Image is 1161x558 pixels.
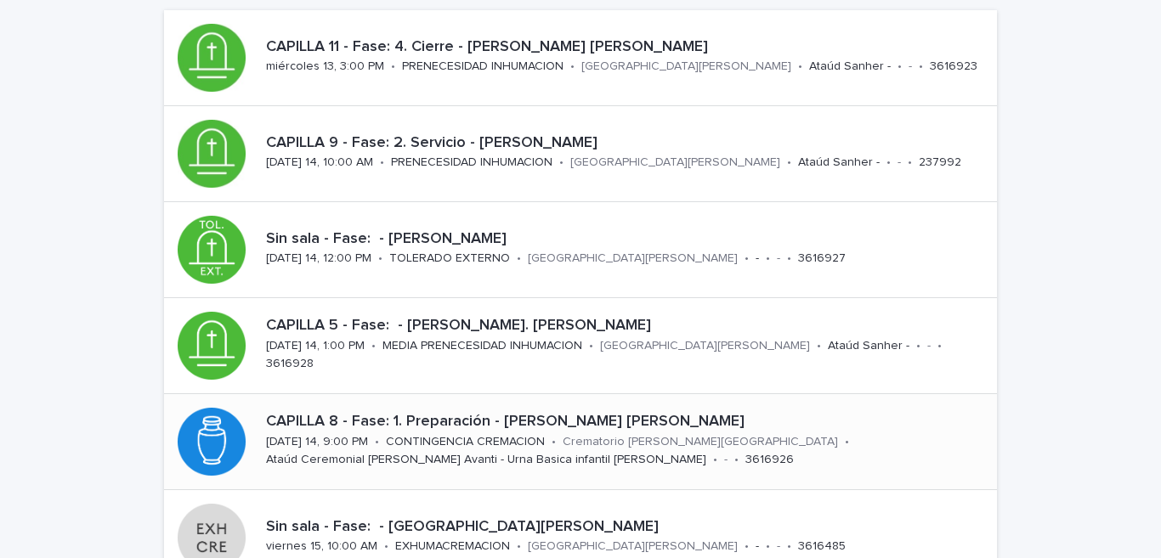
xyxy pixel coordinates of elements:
p: - [777,539,780,554]
p: - [756,539,759,554]
p: • [371,339,376,353]
p: [DATE] 14, 10:00 AM [266,155,373,170]
a: CAPILLA 11 - Fase: 4. Cierre - [PERSON_NAME] [PERSON_NAME]miércoles 13, 3:00 PM•PRENECESIDAD INHU... [164,10,997,106]
a: Sin sala - Fase: - [PERSON_NAME][DATE] 14, 12:00 PM•TOLERADO EXTERNO•[GEOGRAPHIC_DATA][PERSON_NAM... [164,202,997,298]
p: Ataúd Sanher - [828,339,909,353]
p: EXHUMACREMACION [395,539,510,554]
p: [DATE] 14, 12:00 PM [266,251,371,266]
p: • [845,435,849,449]
p: 3616928 [266,357,314,371]
p: [GEOGRAPHIC_DATA][PERSON_NAME] [570,155,780,170]
p: • [919,59,923,74]
p: • [517,251,521,266]
p: [GEOGRAPHIC_DATA][PERSON_NAME] [600,339,810,353]
p: PRENECESIDAD INHUMACION [402,59,564,74]
p: viernes 15, 10:00 AM [266,539,377,554]
p: 3616485 [798,539,846,554]
p: Sin sala - Fase: - [GEOGRAPHIC_DATA][PERSON_NAME] [266,518,990,537]
p: • [908,155,912,170]
p: [DATE] 14, 1:00 PM [266,339,365,353]
p: CAPILLA 9 - Fase: 2. Servicio - [PERSON_NAME] [266,134,990,153]
p: • [937,339,942,353]
p: MEDIA PRENECESIDAD INHUMACION [382,339,582,353]
p: - [898,155,901,170]
p: • [787,251,791,266]
p: PRENECESIDAD INHUMACION [391,155,552,170]
p: • [766,251,770,266]
p: • [570,59,575,74]
p: • [817,339,821,353]
p: [GEOGRAPHIC_DATA][PERSON_NAME] [581,59,791,74]
p: • [384,539,388,554]
p: TOLERADO EXTERNO [389,251,510,266]
p: • [787,155,791,170]
p: • [745,539,749,554]
a: CAPILLA 5 - Fase: - [PERSON_NAME]. [PERSON_NAME][DATE] 14, 1:00 PM•MEDIA PRENECESIDAD INHUMACION•... [164,298,997,394]
p: - [927,339,931,353]
p: • [378,251,382,266]
p: 3616923 [930,59,977,74]
p: Sin sala - Fase: - [PERSON_NAME] [266,230,990,249]
p: - [909,59,912,74]
p: • [787,539,791,554]
p: • [375,435,379,449]
p: • [798,59,802,74]
p: • [713,453,717,467]
p: • [517,539,521,554]
a: CAPILLA 9 - Fase: 2. Servicio - [PERSON_NAME][DATE] 14, 10:00 AM•PRENECESIDAD INHUMACION•[GEOGRAP... [164,106,997,202]
p: - [756,251,759,266]
p: • [886,155,891,170]
p: CAPILLA 11 - Fase: 4. Cierre - [PERSON_NAME] [PERSON_NAME] [266,38,990,57]
p: - [724,453,728,467]
p: • [734,453,739,467]
p: - [777,251,780,266]
p: • [898,59,902,74]
p: • [589,339,593,353]
p: 3616926 [745,453,794,467]
p: Ataúd Ceremonial [PERSON_NAME] Avanti - Urna Basica infantil [PERSON_NAME] [266,453,706,467]
a: CAPILLA 8 - Fase: 1. Preparación - [PERSON_NAME] [PERSON_NAME][DATE] 14, 9:00 PM•CONTINGENCIA CRE... [164,394,997,490]
p: • [916,339,920,353]
p: Ataúd Sanher - [798,155,880,170]
p: CAPILLA 5 - Fase: - [PERSON_NAME]. [PERSON_NAME] [266,317,990,335]
p: CAPILLA 8 - Fase: 1. Preparación - [PERSON_NAME] [PERSON_NAME] [266,413,990,431]
p: [GEOGRAPHIC_DATA][PERSON_NAME] [528,539,738,554]
p: • [559,155,564,170]
p: Crematorio [PERSON_NAME][GEOGRAPHIC_DATA] [563,435,838,449]
p: • [380,155,384,170]
p: • [766,539,770,554]
p: [GEOGRAPHIC_DATA][PERSON_NAME] [528,251,738,266]
p: • [391,59,395,74]
p: [DATE] 14, 9:00 PM [266,435,368,449]
p: • [552,435,556,449]
p: CONTINGENCIA CREMACION [386,435,545,449]
p: 3616927 [798,251,846,266]
p: 237992 [919,155,961,170]
p: • [745,251,749,266]
p: Ataúd Sanher - [809,59,891,74]
p: miércoles 13, 3:00 PM [266,59,384,74]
